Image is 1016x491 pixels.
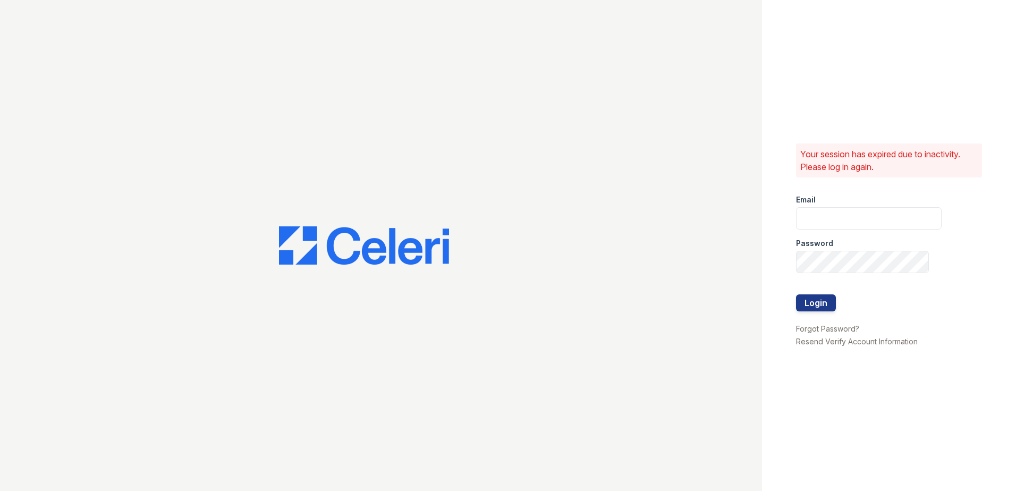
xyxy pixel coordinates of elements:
[800,148,978,173] p: Your session has expired due to inactivity. Please log in again.
[279,226,449,265] img: CE_Logo_Blue-a8612792a0a2168367f1c8372b55b34899dd931a85d93a1a3d3e32e68fde9ad4.png
[796,238,833,249] label: Password
[796,194,816,205] label: Email
[796,324,859,333] a: Forgot Password?
[796,294,836,311] button: Login
[796,337,918,346] a: Resend Verify Account Information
